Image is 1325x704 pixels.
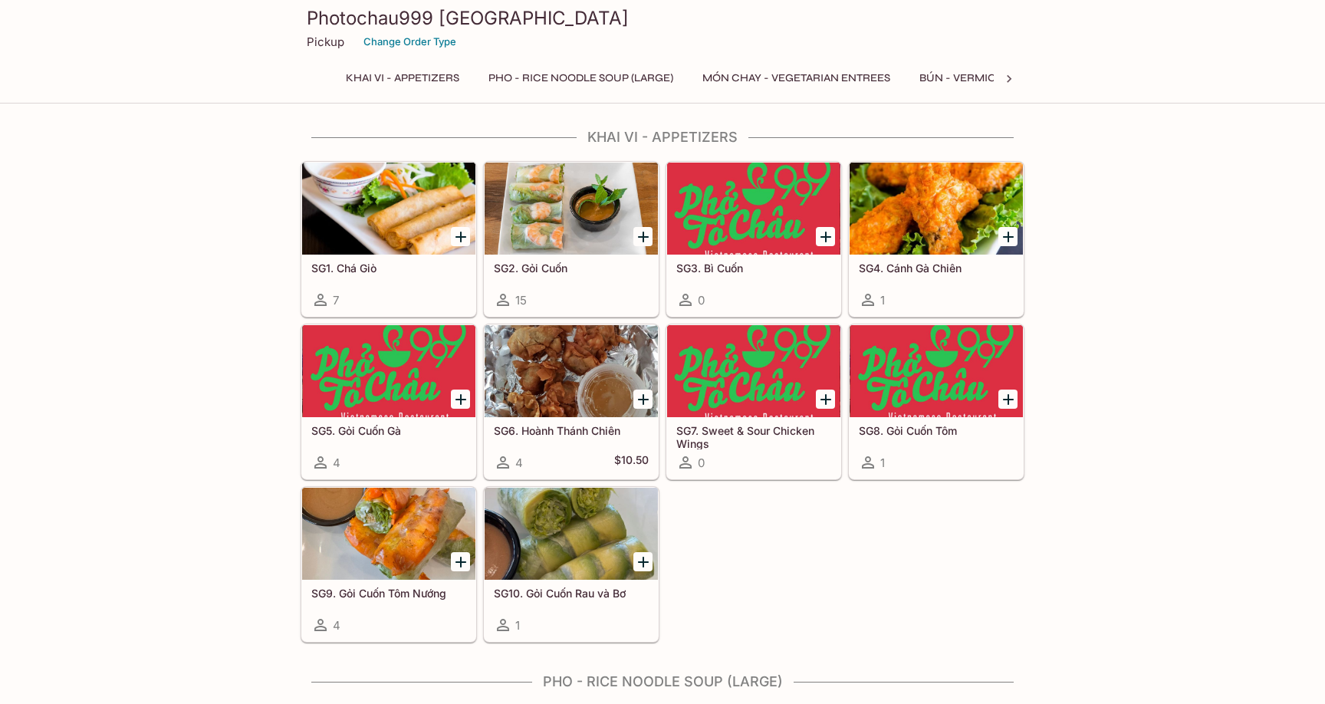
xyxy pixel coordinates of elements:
[698,293,705,308] span: 0
[515,618,520,633] span: 1
[485,163,658,255] div: SG2. Gỏi Cuốn
[859,262,1014,275] h5: SG4. Cánh Gà Chiên
[485,488,658,580] div: SG10. Gỏi Cuốn Rau và Bơ
[311,262,466,275] h5: SG1. Chá Giò
[998,390,1018,409] button: Add SG8. Gỏi Cuốn Tôm
[816,227,835,246] button: Add SG3. Bì Cuốn
[301,487,476,642] a: SG9. Gỏi Cuốn Tôm Nướng4
[849,162,1024,317] a: SG4. Cánh Gà Chiên1
[911,67,1081,89] button: BÚN - Vermicelli Noodles
[515,293,527,308] span: 15
[667,163,840,255] div: SG3. Bì Cuốn
[859,424,1014,437] h5: SG8. Gỏi Cuốn Tôm
[307,6,1018,30] h3: Photochau999 [GEOGRAPHIC_DATA]
[307,35,344,49] p: Pickup
[484,324,659,479] a: SG6. Hoành Thánh Chiên4$10.50
[880,293,885,308] span: 1
[667,325,840,417] div: SG7. Sweet & Sour Chicken Wings
[302,325,475,417] div: SG5. Gỏi Cuốn Gà
[301,162,476,317] a: SG1. Chá Giò7
[357,30,463,54] button: Change Order Type
[698,456,705,470] span: 0
[480,67,682,89] button: Pho - Rice Noodle Soup (Large)
[302,488,475,580] div: SG9. Gỏi Cuốn Tôm Nướng
[998,227,1018,246] button: Add SG4. Cánh Gà Chiên
[333,618,340,633] span: 4
[676,424,831,449] h5: SG7. Sweet & Sour Chicken Wings
[337,67,468,89] button: Khai Vi - Appetizers
[880,456,885,470] span: 1
[301,324,476,479] a: SG5. Gỏi Cuốn Gà4
[311,587,466,600] h5: SG9. Gỏi Cuốn Tôm Nướng
[451,227,470,246] button: Add SG1. Chá Giò
[633,552,653,571] button: Add SG10. Gỏi Cuốn Rau và Bơ
[485,325,658,417] div: SG6. Hoành Thánh Chiên
[494,424,649,437] h5: SG6. Hoành Thánh Chiên
[311,424,466,437] h5: SG5. Gỏi Cuốn Gà
[333,456,340,470] span: 4
[494,262,649,275] h5: SG2. Gỏi Cuốn
[301,129,1024,146] h4: Khai Vi - Appetizers
[614,453,649,472] h5: $10.50
[451,390,470,409] button: Add SG5. Gỏi Cuốn Gà
[302,163,475,255] div: SG1. Chá Giò
[666,162,841,317] a: SG3. Bì Cuốn0
[301,673,1024,690] h4: Pho - Rice Noodle Soup (Large)
[849,324,1024,479] a: SG8. Gỏi Cuốn Tôm1
[676,262,831,275] h5: SG3. Bì Cuốn
[484,487,659,642] a: SG10. Gỏi Cuốn Rau và Bơ1
[633,227,653,246] button: Add SG2. Gỏi Cuốn
[494,587,649,600] h5: SG10. Gỏi Cuốn Rau và Bơ
[850,325,1023,417] div: SG8. Gỏi Cuốn Tôm
[484,162,659,317] a: SG2. Gỏi Cuốn15
[333,293,339,308] span: 7
[515,456,523,470] span: 4
[850,163,1023,255] div: SG4. Cánh Gà Chiên
[816,390,835,409] button: Add SG7. Sweet & Sour Chicken Wings
[451,552,470,571] button: Add SG9. Gỏi Cuốn Tôm Nướng
[666,324,841,479] a: SG7. Sweet & Sour Chicken Wings0
[633,390,653,409] button: Add SG6. Hoành Thánh Chiên
[694,67,899,89] button: MÓN CHAY - Vegetarian Entrees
